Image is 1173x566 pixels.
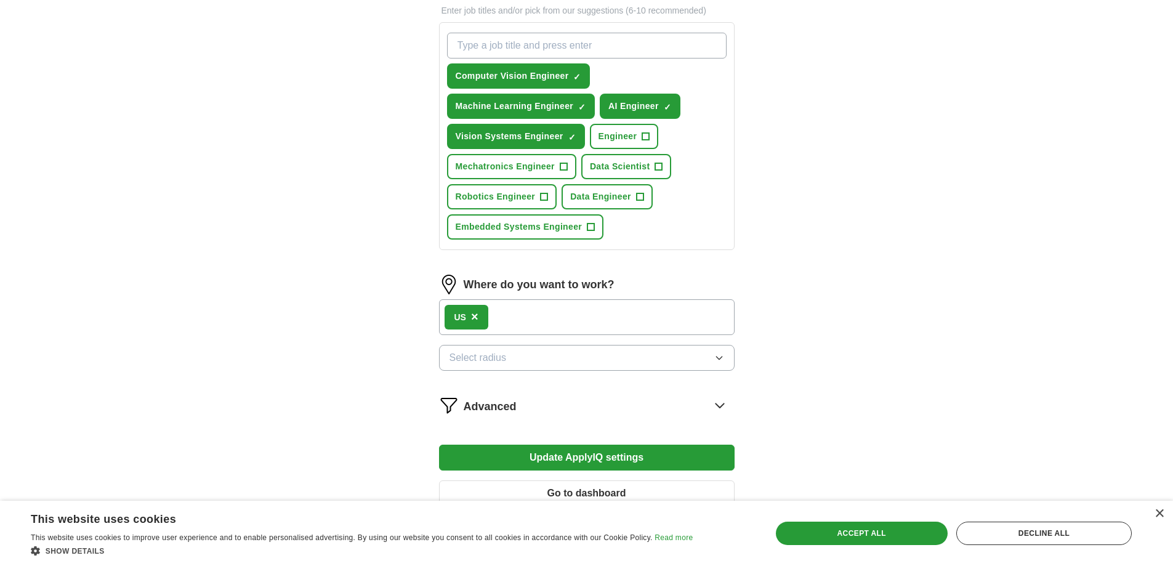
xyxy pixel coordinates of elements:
[439,445,735,471] button: Update ApplyIQ settings
[776,522,948,545] div: Accept all
[568,132,576,142] span: ✓
[581,154,672,179] button: Data Scientist
[447,33,727,59] input: Type a job title and press enter
[1155,509,1164,519] div: Close
[31,533,653,542] span: This website uses cookies to improve user experience and to enable personalised advertising. By u...
[456,100,574,113] span: Machine Learning Engineer
[447,154,576,179] button: Mechatronics Engineer
[471,308,478,326] button: ×
[439,4,735,17] p: Enter job titles and/or pick from our suggestions (6-10 recommended)
[464,277,615,293] label: Where do you want to work?
[464,398,517,415] span: Advanced
[439,395,459,415] img: filter
[447,94,595,119] button: Machine Learning Engineer✓
[439,345,735,371] button: Select radius
[456,160,555,173] span: Mechatronics Engineer
[655,533,693,542] a: Read more, opens a new window
[456,190,536,203] span: Robotics Engineer
[456,220,582,233] span: Embedded Systems Engineer
[447,214,604,240] button: Embedded Systems Engineer
[439,275,459,294] img: location.png
[578,102,586,112] span: ✓
[454,311,466,324] div: US
[456,130,563,143] span: Vision Systems Engineer
[31,544,693,557] div: Show details
[600,94,680,119] button: AI Engineer✓
[664,102,671,112] span: ✓
[956,522,1132,545] div: Decline all
[447,124,585,149] button: Vision Systems Engineer✓
[573,72,581,82] span: ✓
[456,70,569,83] span: Computer Vision Engineer
[439,480,735,506] button: Go to dashboard
[599,130,637,143] span: Engineer
[447,184,557,209] button: Robotics Engineer
[590,124,659,149] button: Engineer
[562,184,653,209] button: Data Engineer
[570,190,631,203] span: Data Engineer
[449,350,507,365] span: Select radius
[447,63,591,89] button: Computer Vision Engineer✓
[46,547,105,556] span: Show details
[608,100,659,113] span: AI Engineer
[31,508,662,527] div: This website uses cookies
[590,160,650,173] span: Data Scientist
[471,310,478,323] span: ×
